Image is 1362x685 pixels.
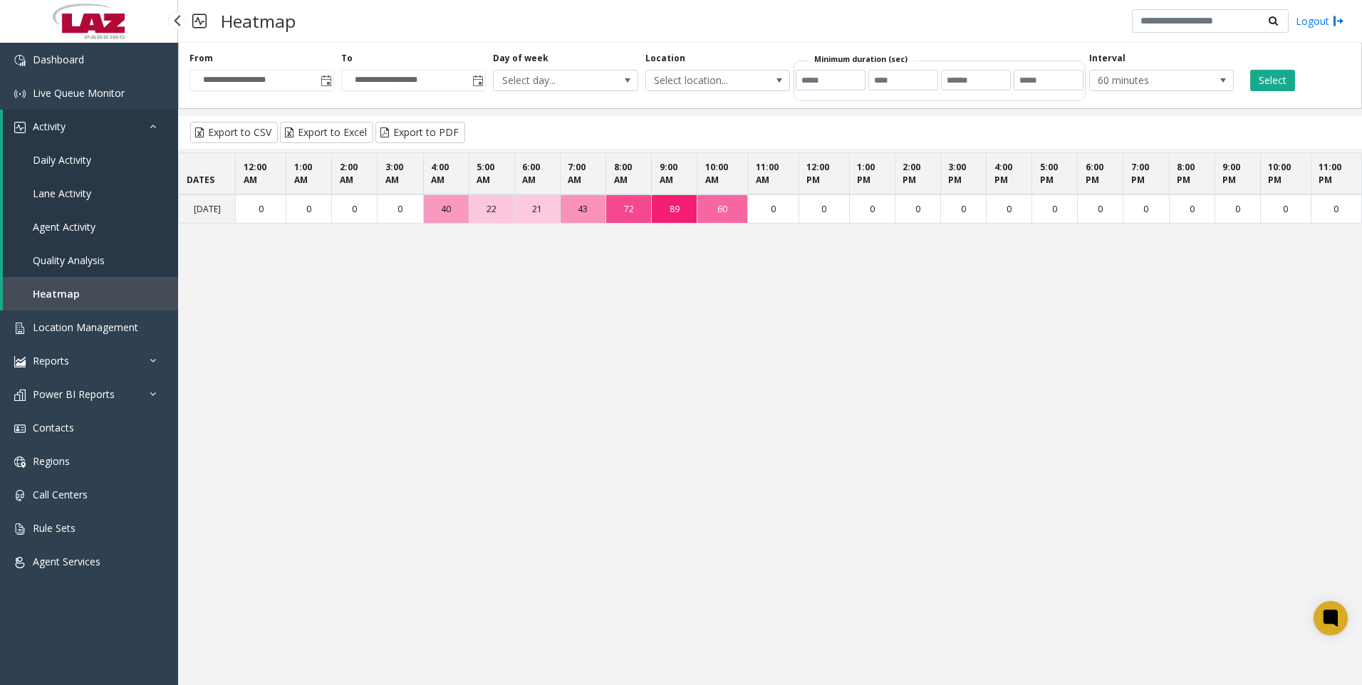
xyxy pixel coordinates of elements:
[3,177,178,210] a: Lane Activity
[645,52,685,65] label: Location
[1032,194,1078,224] td: 0
[14,55,26,66] img: 'icon'
[940,194,986,224] td: 0
[494,70,608,90] span: Select day...
[33,555,100,568] span: Agent Services
[1215,153,1260,195] th: 9:00 PM
[1089,52,1126,65] label: Interval
[280,122,373,143] button: Export to Excel
[849,153,895,195] th: 1:00 PM
[814,53,908,65] label: Minimum duration (sec)
[236,194,286,224] td: 0
[1250,70,1295,91] button: Select
[423,194,469,224] td: 40
[14,88,26,100] img: 'icon'
[987,153,1032,195] th: 4:00 PM
[341,52,353,65] label: To
[332,153,378,195] th: 2:00 AM
[236,153,286,195] th: 12:00 AM
[469,194,514,224] td: 22
[33,387,115,401] span: Power BI Reports
[33,153,91,167] span: Daily Activity
[493,52,549,65] label: Day of week
[33,120,66,133] span: Activity
[33,287,80,300] span: Heatmap
[375,122,465,143] button: Export to PDF
[1215,194,1260,224] td: 0
[1333,14,1344,28] img: logout
[423,153,469,195] th: 4:00 AM
[378,153,423,195] th: 3:00 AM
[1123,153,1169,195] th: 7:00 PM
[33,454,70,468] span: Regions
[940,153,986,195] th: 3:00 PM
[190,122,278,143] button: Export to CSV
[646,70,761,90] span: Select location...
[849,194,895,224] td: 0
[179,153,236,195] th: DATES
[214,4,303,38] h3: Heatmap
[14,423,26,434] img: 'icon'
[378,194,423,224] td: 0
[33,53,84,66] span: Dashboard
[33,488,88,501] span: Call Centers
[1296,14,1344,28] a: Logout
[14,356,26,367] img: 'icon'
[3,210,178,244] a: Agent Activity
[286,194,332,224] td: 0
[33,421,74,434] span: Contacts
[514,194,560,224] td: 21
[14,456,26,468] img: 'icon'
[3,143,178,177] a: Daily Activity
[1123,194,1169,224] td: 0
[332,194,378,224] td: 0
[697,194,748,224] td: 60
[1311,194,1361,224] td: 0
[14,323,26,334] img: 'icon'
[1078,153,1123,195] th: 6:00 PM
[33,86,125,100] span: Live Queue Monitor
[189,52,213,65] label: From
[33,253,105,267] span: Quality Analysis
[14,557,26,568] img: 'icon'
[469,70,485,90] span: Toggle popup
[14,389,26,401] img: 'icon'
[14,122,26,133] img: 'icon'
[1090,70,1205,90] span: 60 minutes
[1169,194,1215,224] td: 0
[697,153,748,195] th: 10:00 AM
[1078,194,1123,224] td: 0
[748,194,799,224] td: 0
[3,277,178,310] a: Heatmap
[652,194,697,224] td: 89
[895,153,940,195] th: 2:00 PM
[748,153,799,195] th: 11:00 AM
[514,153,560,195] th: 6:00 AM
[3,244,178,277] a: Quality Analysis
[33,220,95,234] span: Agent Activity
[799,153,849,195] th: 12:00 PM
[606,153,652,195] th: 8:00 AM
[192,4,207,38] img: pageIcon
[987,194,1032,224] td: 0
[179,194,236,224] td: [DATE]
[33,187,91,200] span: Lane Activity
[1169,153,1215,195] th: 8:00 PM
[799,194,849,224] td: 0
[1311,153,1361,195] th: 11:00 PM
[652,153,697,195] th: 9:00 AM
[606,194,652,224] td: 72
[3,110,178,143] a: Activity
[318,70,333,90] span: Toggle popup
[895,194,940,224] td: 0
[33,320,138,334] span: Location Management
[469,153,514,195] th: 5:00 AM
[33,354,69,367] span: Reports
[1260,153,1311,195] th: 10:00 PM
[1260,194,1311,224] td: 0
[14,490,26,501] img: 'icon'
[286,153,332,195] th: 1:00 AM
[33,521,76,535] span: Rule Sets
[1032,153,1078,195] th: 5:00 PM
[14,523,26,535] img: 'icon'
